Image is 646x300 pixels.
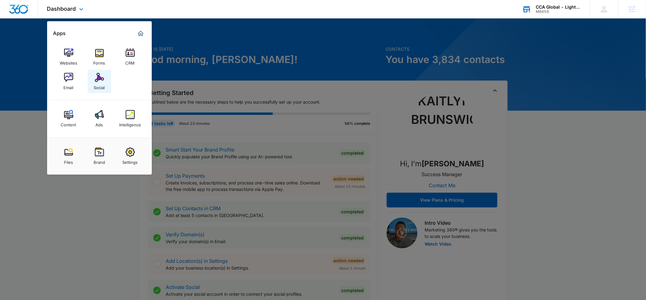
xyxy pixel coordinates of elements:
a: Forms [88,45,111,69]
div: Intelligence [119,119,141,127]
div: Social [94,82,105,90]
div: Websites [60,57,77,65]
a: Intelligence [119,107,142,130]
a: Marketing 360® Dashboard [136,29,146,38]
div: CRM [126,57,135,65]
div: account name [536,5,581,10]
div: Email [64,82,74,90]
a: Content [57,107,80,130]
div: Files [64,157,73,165]
a: Files [57,144,80,168]
a: Brand [88,144,111,168]
div: Content [61,119,76,127]
a: CRM [119,45,142,69]
h2: Apps [53,30,66,36]
div: Settings [123,157,138,165]
div: Forms [94,57,105,65]
a: Websites [57,45,80,69]
a: Email [57,70,80,93]
a: Ads [88,107,111,130]
a: Settings [119,144,142,168]
div: Brand [94,157,105,165]
span: Dashboard [47,6,76,12]
a: Social [88,70,111,93]
div: Ads [96,119,103,127]
div: account id [536,10,581,14]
